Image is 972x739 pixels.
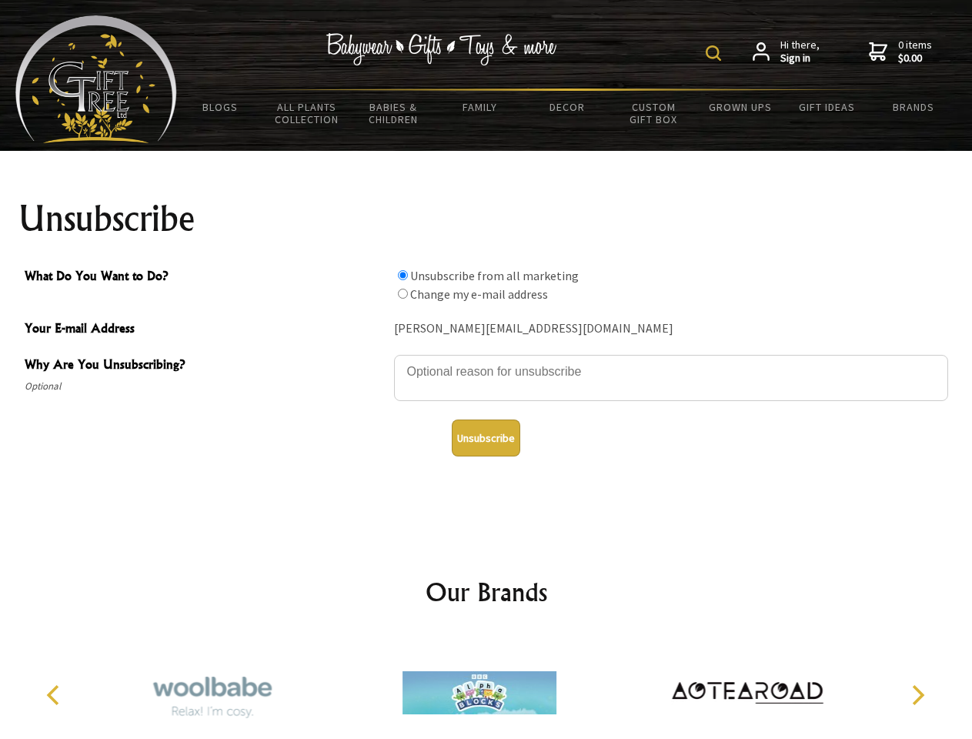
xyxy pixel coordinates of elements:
[706,45,721,61] img: product search
[869,38,932,65] a: 0 items$0.00
[394,355,948,401] textarea: Why Are You Unsubscribing?
[410,286,548,302] label: Change my e-mail address
[15,15,177,143] img: Babyware - Gifts - Toys and more...
[870,91,957,123] a: Brands
[696,91,783,123] a: Grown Ups
[452,420,520,456] button: Unsubscribe
[25,355,386,377] span: Why Are You Unsubscribing?
[25,377,386,396] span: Optional
[25,319,386,341] span: Your E-mail Address
[25,266,386,289] span: What Do You Want to Do?
[780,38,820,65] span: Hi there,
[783,91,870,123] a: Gift Ideas
[326,33,557,65] img: Babywear - Gifts - Toys & more
[410,268,579,283] label: Unsubscribe from all marketing
[780,52,820,65] strong: Sign in
[437,91,524,123] a: Family
[350,91,437,135] a: Babies & Children
[753,38,820,65] a: Hi there,Sign in
[398,289,408,299] input: What Do You Want to Do?
[31,573,942,610] h2: Our Brands
[898,38,932,65] span: 0 items
[18,200,954,237] h1: Unsubscribe
[523,91,610,123] a: Decor
[394,317,948,341] div: [PERSON_NAME][EMAIL_ADDRESS][DOMAIN_NAME]
[898,52,932,65] strong: $0.00
[38,678,72,712] button: Previous
[610,91,697,135] a: Custom Gift Box
[177,91,264,123] a: BLOGS
[398,270,408,280] input: What Do You Want to Do?
[264,91,351,135] a: All Plants Collection
[900,678,934,712] button: Next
